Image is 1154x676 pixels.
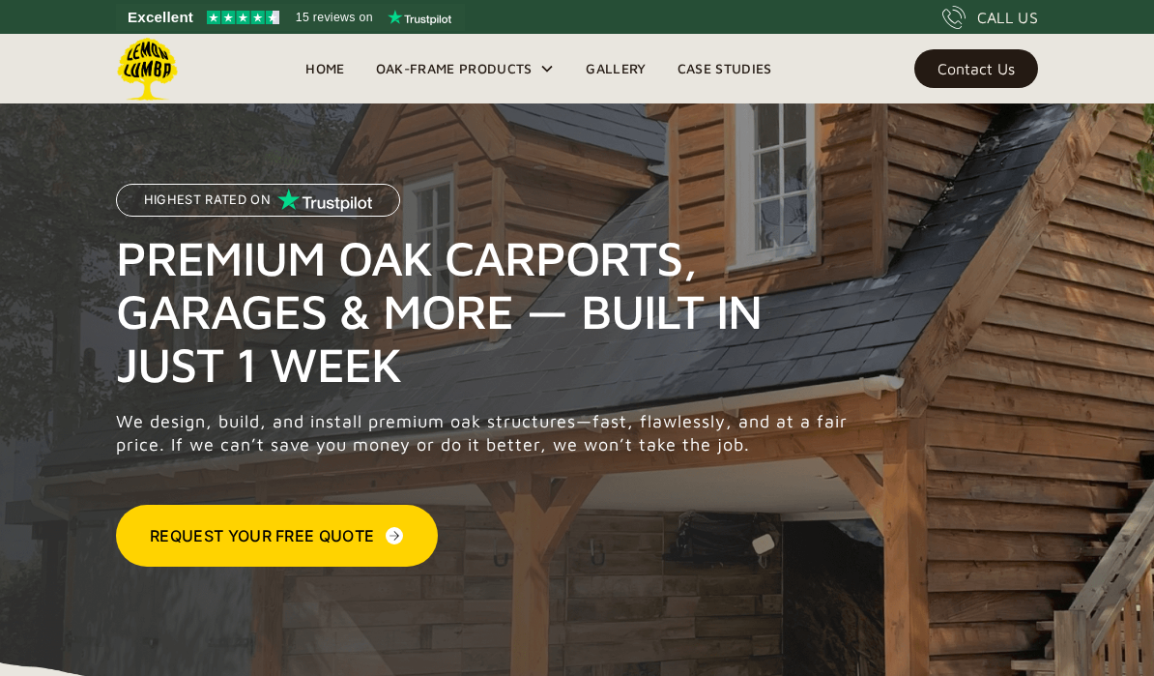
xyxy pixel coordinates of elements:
[290,54,360,83] a: Home
[116,184,400,231] a: Highest Rated on
[662,54,788,83] a: Case Studies
[376,57,533,80] div: Oak-Frame Products
[977,6,1038,29] div: CALL US
[942,6,1038,29] a: CALL US
[938,62,1015,75] div: Contact Us
[388,10,451,25] img: Trustpilot logo
[116,231,858,391] h1: Premium Oak Carports, Garages & More — Built in Just 1 Week
[116,4,465,31] a: See Lemon Lumba reviews on Trustpilot
[361,34,571,103] div: Oak-Frame Products
[128,6,193,29] span: Excellent
[144,193,271,207] p: Highest Rated on
[116,505,438,567] a: Request Your Free Quote
[116,410,858,456] p: We design, build, and install premium oak structures—fast, flawlessly, and at a fair price. If we...
[914,49,1038,88] a: Contact Us
[207,11,279,24] img: Trustpilot 4.5 stars
[296,6,373,29] span: 15 reviews on
[150,524,374,547] div: Request Your Free Quote
[570,54,661,83] a: Gallery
